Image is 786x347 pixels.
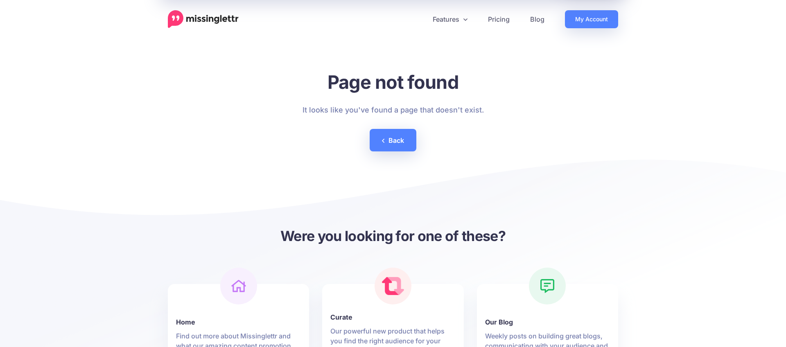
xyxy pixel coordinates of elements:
a: Blog [520,10,555,28]
b: Home [176,317,301,327]
a: My Account [565,10,618,28]
p: It looks like you've found a page that doesn't exist. [303,104,484,117]
a: Pricing [478,10,520,28]
h3: Were you looking for one of these? [168,227,618,245]
a: Features [422,10,478,28]
h1: Page not found [303,71,484,93]
img: curate.png [382,277,404,295]
b: Our Blog [485,317,610,327]
a: Back [370,129,416,151]
b: Curate [330,312,455,322]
